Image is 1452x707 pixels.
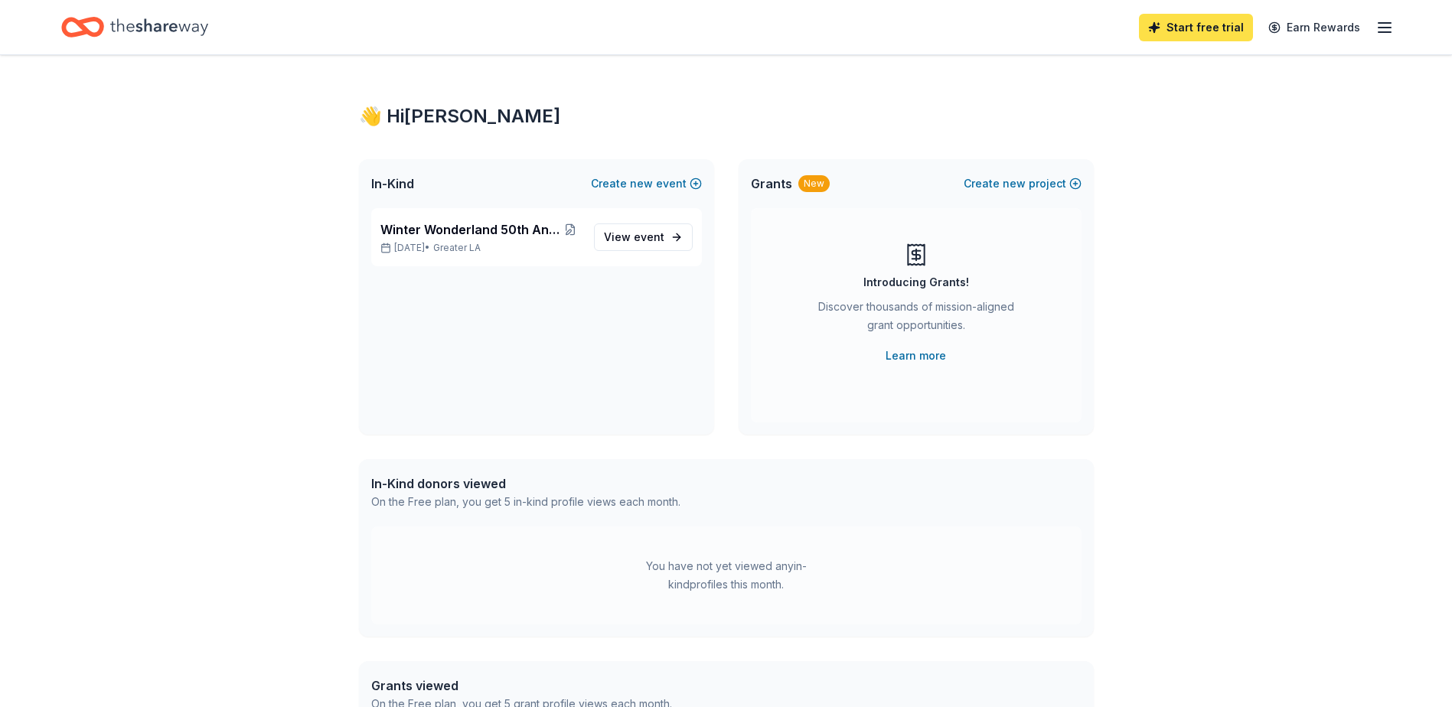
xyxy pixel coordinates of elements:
[863,273,969,292] div: Introducing Grants!
[359,104,1094,129] div: 👋 Hi [PERSON_NAME]
[594,223,693,251] a: View event
[371,676,672,695] div: Grants viewed
[591,174,702,193] button: Createnewevent
[371,174,414,193] span: In-Kind
[371,493,680,511] div: On the Free plan, you get 5 in-kind profile views each month.
[371,474,680,493] div: In-Kind donors viewed
[798,175,830,192] div: New
[433,242,481,254] span: Greater LA
[751,174,792,193] span: Grants
[380,220,560,239] span: Winter Wonderland 50th Anniversary Gala
[886,347,946,365] a: Learn more
[1259,14,1369,41] a: Earn Rewards
[964,174,1082,193] button: Createnewproject
[812,298,1020,340] div: Discover thousands of mission-aligned grant opportunities.
[1003,174,1026,193] span: new
[634,230,664,243] span: event
[61,9,208,45] a: Home
[1139,14,1253,41] a: Start free trial
[604,228,664,246] span: View
[630,174,653,193] span: new
[631,557,822,594] div: You have not yet viewed any in-kind profiles this month.
[380,242,582,254] p: [DATE] •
